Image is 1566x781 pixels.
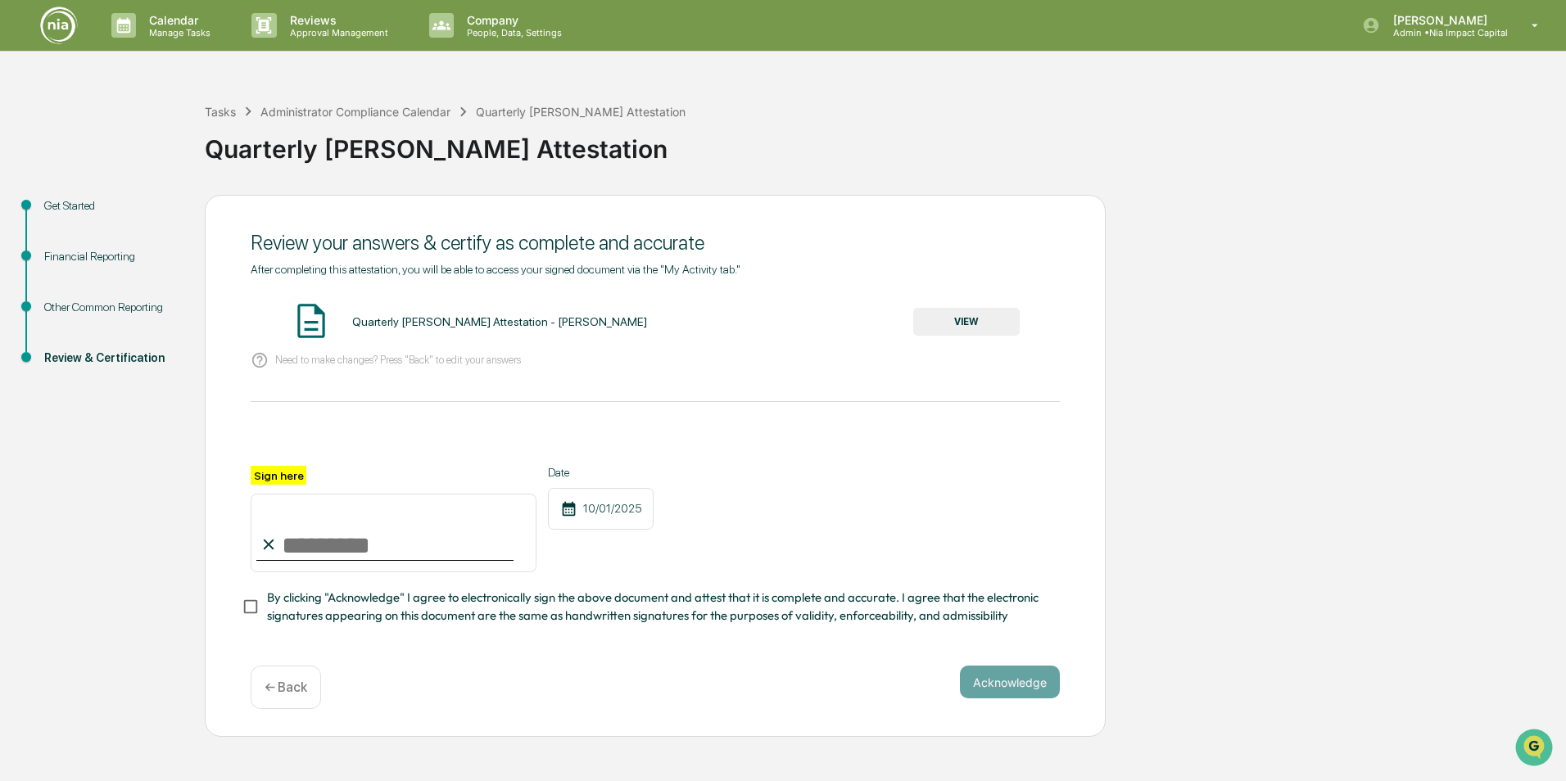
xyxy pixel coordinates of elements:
div: We're available if you need us! [56,142,207,155]
button: Acknowledge [960,666,1060,698]
div: 10/01/2025 [548,488,654,530]
p: Approval Management [277,27,396,38]
a: 🗄️Attestations [112,200,210,229]
img: 1746055101610-c473b297-6a78-478c-a979-82029cc54cd1 [16,125,46,155]
span: Attestations [135,206,203,223]
iframe: Open customer support [1514,727,1558,771]
div: Review your answers & certify as complete and accurate [251,231,1060,255]
a: Powered byPylon [115,277,198,290]
p: How can we help? [16,34,298,61]
p: Admin • Nia Impact Capital [1380,27,1508,38]
div: Get Started [44,197,179,214]
label: Date [548,466,654,479]
div: 🗄️ [119,208,132,221]
p: Calendar [136,13,219,27]
p: Need to make changes? Press "Back" to edit your answers [275,354,521,366]
span: By clicking "Acknowledge" I agree to electronically sign the above document and attest that it is... [267,589,1047,625]
div: 🖐️ [16,208,29,221]
div: Start new chat [56,125,269,142]
p: Manage Tasks [136,27,219,38]
p: ← Back [265,679,307,695]
p: Reviews [277,13,396,27]
div: Quarterly [PERSON_NAME] Attestation [476,105,686,119]
a: 🔎Data Lookup [10,231,110,260]
p: Company [454,13,570,27]
div: Financial Reporting [44,248,179,265]
div: Quarterly [PERSON_NAME] Attestation [205,121,1558,164]
span: Preclearance [33,206,106,223]
p: [PERSON_NAME] [1380,13,1508,27]
div: Administrator Compliance Calendar [260,105,450,119]
p: People, Data, Settings [454,27,570,38]
img: logo [39,6,79,45]
div: Tasks [205,105,236,119]
button: Start new chat [278,130,298,150]
span: Data Lookup [33,237,103,254]
div: Other Common Reporting [44,299,179,316]
label: Sign here [251,466,306,485]
button: VIEW [913,308,1020,336]
a: 🖐️Preclearance [10,200,112,229]
span: Pylon [163,278,198,290]
span: After completing this attestation, you will be able to access your signed document via the "My Ac... [251,263,740,276]
div: Review & Certification [44,350,179,367]
div: 🔎 [16,239,29,252]
div: Quarterly [PERSON_NAME] Attestation - [PERSON_NAME] [352,315,647,328]
img: Document Icon [291,300,332,341]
